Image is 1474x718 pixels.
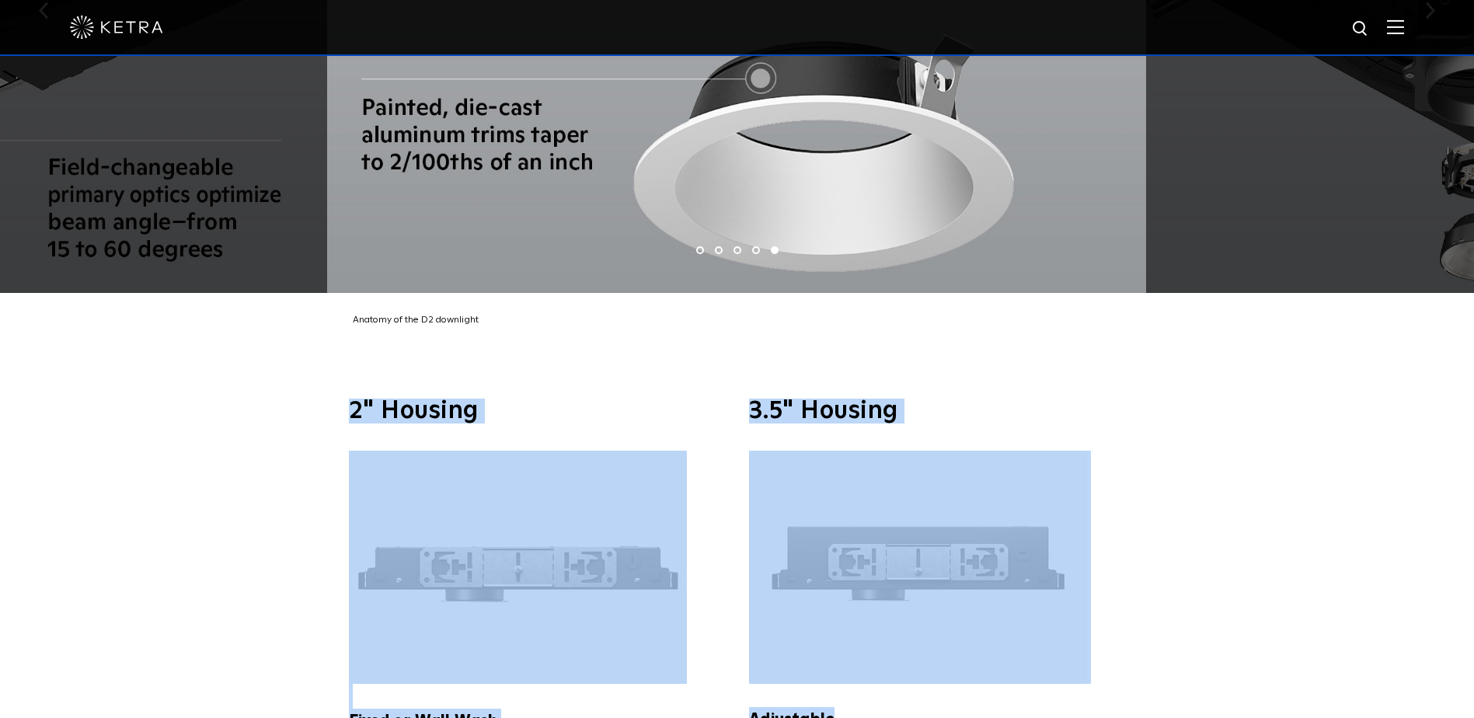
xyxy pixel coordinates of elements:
[1351,19,1371,39] img: search icon
[337,312,1145,329] div: Anatomy of the D2 downlight
[1387,19,1404,34] img: Hamburger%20Nav.svg
[70,16,163,39] img: ketra-logo-2019-white
[349,399,726,423] h3: 2" Housing
[349,451,687,684] img: Ketra 2" Fixed or Wall Wash Housing with an ultra slim profile
[749,399,1126,423] h3: 3.5" Housing
[749,451,1087,684] img: Ketra 3.5" Adjustable Housing with an ultra slim profile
